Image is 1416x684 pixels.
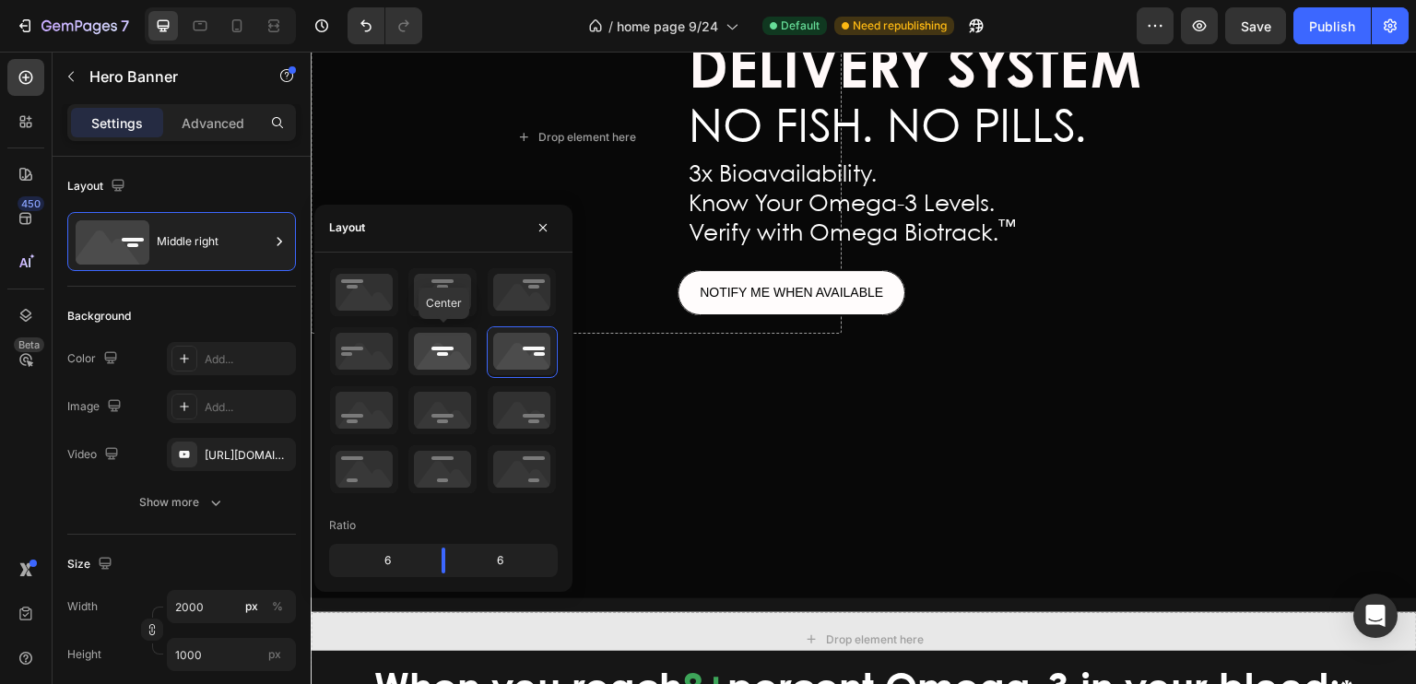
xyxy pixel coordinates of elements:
iframe: Design area [311,52,1416,684]
label: Width [67,598,98,615]
div: px [245,598,258,615]
span: When you reach [64,619,372,657]
div: Color [67,347,122,371]
span: px [268,647,281,661]
div: 6 [333,548,427,573]
div: Size [67,552,116,577]
p: Settings [91,113,143,133]
div: Drop element here [515,581,613,596]
div: Ratio [329,517,356,534]
button: Publish [1293,7,1371,44]
div: Image [67,395,125,419]
div: Drop element here [228,78,325,93]
div: Video [67,442,123,467]
p: Hero Banner [89,65,246,88]
span: NO FISH. NO PILLS. [378,55,776,100]
div: Beta [14,337,44,352]
div: Undo/Redo [348,7,422,44]
div: Add... [205,351,291,368]
input: px% [167,590,296,623]
div: 6 [460,548,554,573]
span: NOTIFY ME WHEN AVAILABLE [389,233,572,248]
p: Advanced [182,113,244,133]
div: Middle right [157,220,269,263]
button: Show more [67,486,296,519]
span: Need republishing [853,18,947,34]
span: home page 9/24 [617,17,718,36]
div: % [272,598,283,615]
p: 7 [121,15,129,37]
div: Add... [205,399,291,416]
div: Layout [329,219,365,236]
span: Save [1241,18,1271,34]
button: px [266,596,289,618]
div: Show more [139,493,225,512]
span: 3x Bioavailability. [378,112,566,135]
div: Background [67,308,131,324]
button: % [241,596,263,618]
div: 450 [18,196,44,211]
span: 8+ [372,619,417,657]
button: Save [1225,7,1286,44]
span: Verify with Omega Biotrack. [378,171,705,194]
div: [URL][DOMAIN_NAME] [205,447,291,464]
div: Layout [67,174,129,199]
div: Open Intercom Messenger [1353,594,1398,638]
span: / [608,17,613,36]
input: px [167,638,296,671]
span: Know Your Omega-3 Levels. [378,142,684,164]
label: Height [67,646,101,663]
div: Publish [1309,17,1355,36]
span: Default [781,18,820,34]
sup: ™ [688,167,705,183]
button: <p><span style="color:#000000;font-size:14px;">NOTIFY ME WHEN AVAILABLE</span></p> [367,218,595,264]
span: percent Omega-3 in your blood: [417,619,1030,657]
button: 7 [7,7,137,44]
